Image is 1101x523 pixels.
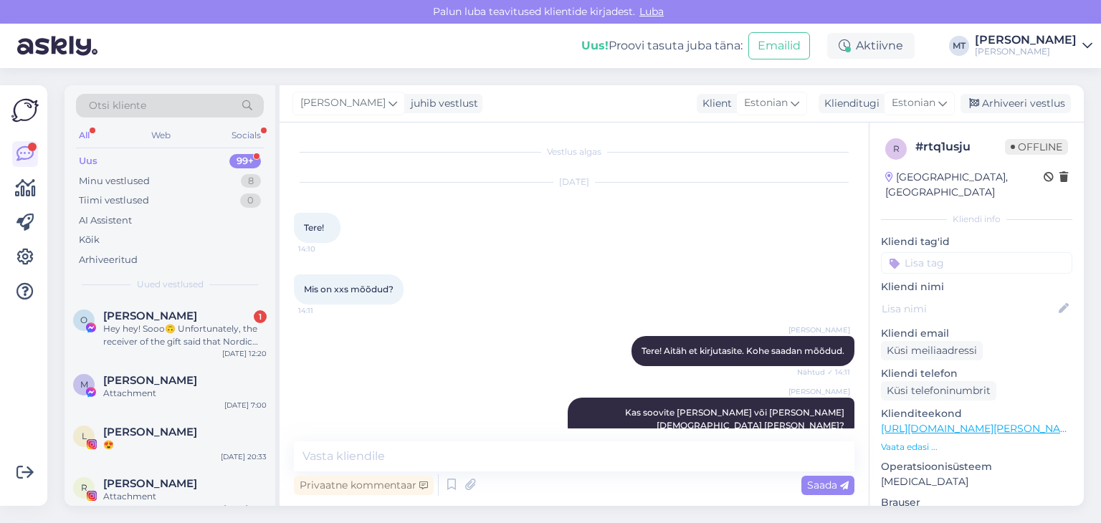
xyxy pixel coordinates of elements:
div: [DATE] [294,176,854,188]
div: All [76,126,92,145]
div: [PERSON_NAME] [975,34,1077,46]
span: Uued vestlused [137,278,204,291]
div: [GEOGRAPHIC_DATA], [GEOGRAPHIC_DATA] [885,170,1044,200]
div: Küsi meiliaadressi [881,341,983,360]
div: MT [949,36,969,56]
div: Attachment [103,387,267,400]
input: Lisa tag [881,252,1072,274]
span: Tere! [304,222,324,233]
p: Operatsioonisüsteem [881,459,1072,474]
div: 99+ [229,154,261,168]
span: Nähtud ✓ 14:11 [796,367,850,378]
span: 14:10 [298,244,352,254]
p: Klienditeekond [881,406,1072,421]
div: 0 [240,193,261,208]
b: Uus! [581,39,609,52]
div: Socials [229,126,264,145]
div: Privaatne kommentaar [294,476,434,495]
div: Kõik [79,233,100,247]
div: 1 [254,310,267,323]
div: 😍 [103,438,267,451]
div: Tiimi vestlused [79,193,149,208]
div: Attachment [103,490,267,503]
div: Web [148,126,173,145]
a: [URL][DOMAIN_NAME][PERSON_NAME] [881,422,1079,435]
div: [DATE] 12:20 [222,348,267,359]
span: R [81,482,87,493]
div: Proovi tasuta juba täna: [581,37,743,54]
span: Olga Lepaeva [103,310,197,322]
span: O [80,315,87,325]
span: Tere! Aitäh et kirjutasite. Kohe saadan mõõdud. [642,345,844,356]
span: M [80,379,88,390]
span: Robin Hunt [103,477,197,490]
button: Emailid [748,32,810,59]
span: Estonian [892,95,935,111]
p: Kliendi telefon [881,366,1072,381]
span: Mis on xxs mõõdud? [304,284,394,294]
p: Vaata edasi ... [881,441,1072,454]
p: Kliendi nimi [881,279,1072,294]
div: [PERSON_NAME] [975,46,1077,57]
span: r [893,143,900,154]
span: Otsi kliente [89,98,146,113]
img: Askly Logo [11,97,39,124]
span: L [82,431,87,441]
div: Vestlus algas [294,145,854,158]
p: Kliendi email [881,326,1072,341]
p: Kliendi tag'id [881,234,1072,249]
div: Minu vestlused [79,174,150,188]
div: 8 [241,174,261,188]
p: [MEDICAL_DATA] [881,474,1072,489]
a: [PERSON_NAME][PERSON_NAME] [975,34,1092,57]
div: Kliendi info [881,213,1072,226]
span: Offline [1005,139,1068,155]
div: Arhiveeri vestlus [961,94,1071,113]
span: [PERSON_NAME] [788,386,850,397]
div: [DATE] 14:16 [224,503,267,514]
div: Küsi telefoninumbrit [881,381,996,400]
div: AI Assistent [79,213,132,228]
div: [DATE] 7:00 [224,400,267,411]
div: Aktiivne [827,33,915,59]
input: Lisa nimi [882,301,1056,317]
span: Mari-Liis Treimut [103,374,197,387]
span: Luba [635,5,668,18]
span: Estonian [744,95,788,111]
div: Klienditugi [819,96,880,111]
div: Klient [697,96,732,111]
div: juhib vestlust [405,96,478,111]
div: Hey hey! Sooo🙃 Unfortunately, the receiver of the gift said that Nordic jacket is too hot for him... [103,322,267,348]
span: Kas soovite [PERSON_NAME] või [PERSON_NAME][DEMOGRAPHIC_DATA] [PERSON_NAME]? [625,407,844,431]
span: 14:11 [298,305,352,316]
div: Uus [79,154,97,168]
span: Saada [807,479,849,491]
span: Leele Lahi [103,426,197,438]
span: [PERSON_NAME] [788,325,850,335]
div: # rtq1usju [915,138,1005,155]
div: Arhiveeritud [79,253,138,267]
div: [DATE] 20:33 [221,451,267,462]
span: [PERSON_NAME] [300,95,386,111]
p: Brauser [881,495,1072,510]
